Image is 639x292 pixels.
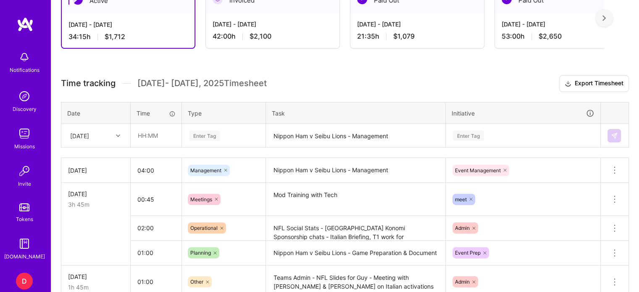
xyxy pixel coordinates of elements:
[357,20,477,29] div: [DATE] - [DATE]
[131,159,181,182] input: HH:MM
[131,217,181,239] input: HH:MM
[137,109,176,118] div: Time
[539,32,562,41] span: $2,650
[266,102,446,124] th: Task
[190,167,221,174] span: Management
[13,105,37,113] div: Discovery
[68,166,124,175] div: [DATE]
[68,32,188,41] div: 34:15 h
[10,66,39,74] div: Notifications
[131,242,181,264] input: HH:MM
[602,15,606,21] img: right
[61,78,116,89] span: Time tracking
[213,32,333,41] div: 42:00 h
[267,242,444,265] textarea: Nippon Ham v Seibu Lions - Game Preparation & Document
[131,124,181,147] input: HH:MM
[559,75,629,92] button: Export Timesheet
[16,215,33,224] div: Tokens
[213,20,333,29] div: [DATE] - [DATE]
[14,273,35,289] a: D
[189,129,220,142] div: Enter Tag
[16,88,33,105] img: discovery
[68,189,124,198] div: [DATE]
[455,279,470,285] span: Admin
[565,79,571,88] i: icon Download
[190,196,212,203] span: Meetings
[68,20,188,29] div: [DATE] - [DATE]
[16,49,33,66] img: bell
[19,203,29,211] img: tokens
[452,108,594,118] div: Initiative
[190,225,218,231] span: Operational
[16,273,33,289] div: D
[267,217,444,240] textarea: NFL Social Stats - [GEOGRAPHIC_DATA] Konomi Sponsorship chats - Italian Briefing, T1 work for [PE...
[455,167,501,174] span: Event Management
[190,279,203,285] span: Other
[61,102,131,124] th: Date
[16,163,33,179] img: Invite
[190,250,211,256] span: Planning
[182,102,266,124] th: Type
[68,283,124,292] div: 1h 45m
[455,250,481,256] span: Event Prep
[455,225,470,231] span: Admin
[105,32,125,41] span: $1,712
[267,184,444,215] textarea: Mod Training with Tech
[137,78,267,89] span: [DATE] - [DATE] , 2025 Timesheet
[18,179,31,188] div: Invite
[16,235,33,252] img: guide book
[68,200,124,209] div: 3h 45m
[611,132,618,139] img: Submit
[116,134,120,138] i: icon Chevron
[267,159,444,182] textarea: Nippon Ham v Seibu Lions - Management
[70,131,89,140] div: [DATE]
[453,129,484,142] div: Enter Tag
[14,142,35,151] div: Missions
[131,188,181,210] input: HH:MM
[502,32,622,41] div: 53:00 h
[17,17,34,32] img: logo
[16,125,33,142] img: teamwork
[4,252,45,261] div: [DOMAIN_NAME]
[455,196,467,203] span: meet
[250,32,271,41] span: $2,100
[68,272,124,281] div: [DATE]
[357,32,477,41] div: 21:35 h
[502,20,622,29] div: [DATE] - [DATE]
[393,32,415,41] span: $1,079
